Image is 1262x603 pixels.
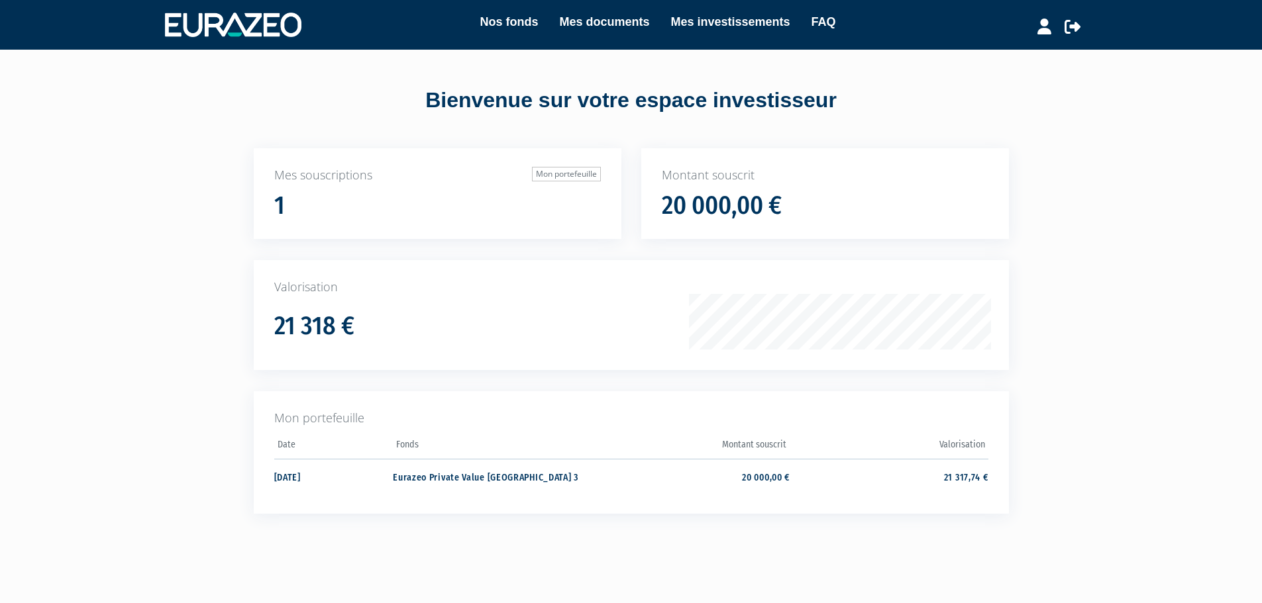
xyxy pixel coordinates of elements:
h1: 21 318 € [274,312,354,340]
p: Montant souscrit [662,167,988,184]
a: FAQ [812,13,836,31]
td: 21 317,74 € [790,459,988,494]
th: Valorisation [790,435,988,459]
th: Montant souscrit [592,435,790,459]
a: Mes investissements [670,13,790,31]
th: Fonds [393,435,591,459]
a: Nos fonds [480,13,538,31]
td: Eurazeo Private Value [GEOGRAPHIC_DATA] 3 [393,459,591,494]
p: Valorisation [274,279,988,296]
p: Mon portefeuille [274,410,988,427]
div: Bienvenue sur votre espace investisseur [224,85,1039,116]
th: Date [274,435,394,459]
td: [DATE] [274,459,394,494]
img: 1732889491-logotype_eurazeo_blanc_rvb.png [165,13,301,36]
p: Mes souscriptions [274,167,601,184]
h1: 20 000,00 € [662,192,782,220]
a: Mon portefeuille [532,167,601,181]
a: Mes documents [559,13,649,31]
td: 20 000,00 € [592,459,790,494]
h1: 1 [274,192,285,220]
